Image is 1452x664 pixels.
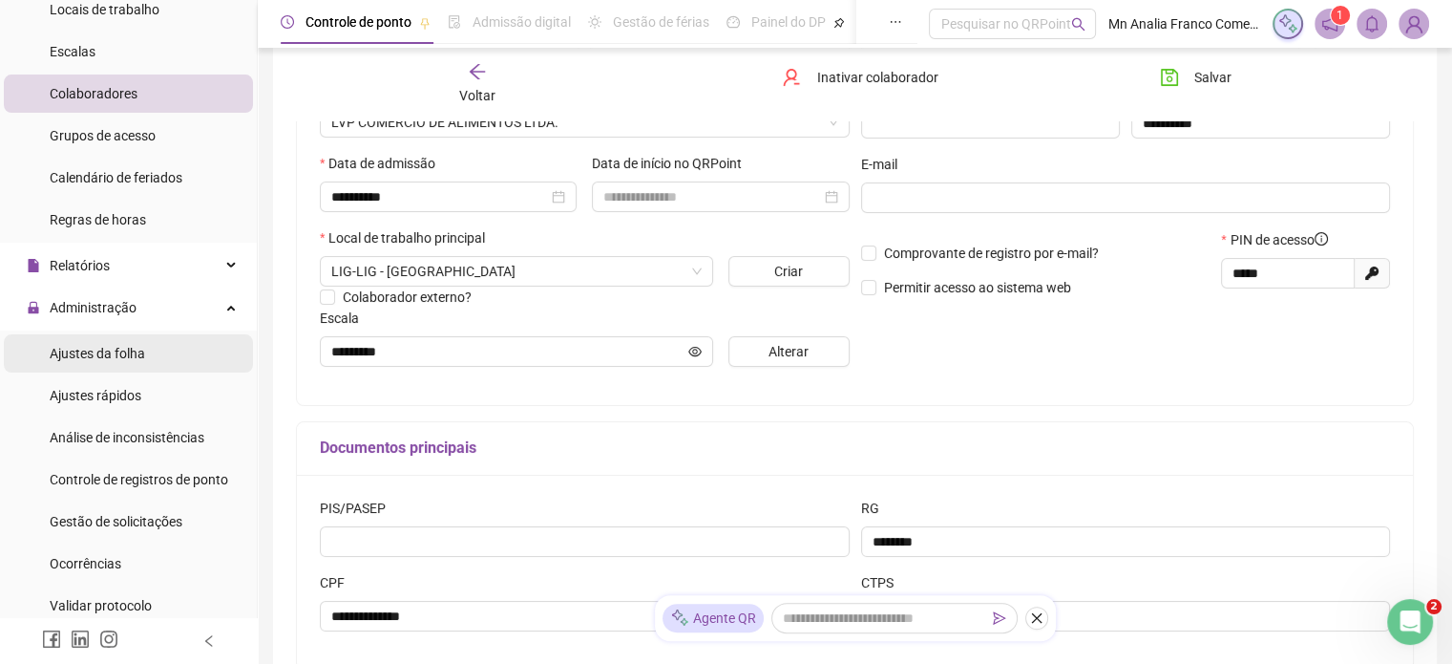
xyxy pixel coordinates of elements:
span: pushpin [419,17,431,29]
span: Análise de inconsistências [50,430,204,445]
label: CPF [320,572,357,593]
label: Data de início no QRPoint [592,153,754,174]
span: Administração [50,300,137,315]
span: Gestão de solicitações [50,514,182,529]
img: sparkle-icon.fc2bf0ac1784a2077858766a79e2daf3.svg [1277,13,1298,34]
button: Alterar [728,336,850,367]
span: file-done [448,15,461,29]
span: facebook [42,630,61,649]
span: bell [1363,15,1380,32]
img: 83349 [1399,10,1428,38]
span: Ocorrências [50,556,121,571]
span: Alterar [768,341,809,362]
span: Controle de registros de ponto [50,472,228,487]
span: lock [27,301,40,314]
span: notification [1321,15,1338,32]
span: Comprovante de registro por e-mail? [884,246,1099,261]
span: Validar protocolo [50,598,152,613]
span: save [1160,68,1179,87]
label: Data de admissão [320,153,448,174]
span: Colaborador externo? [343,289,472,305]
span: dashboard [726,15,740,29]
span: Ajustes rápidos [50,388,141,403]
button: Criar [728,256,850,287]
span: user-delete [782,68,801,87]
span: Inativar colaborador [816,67,937,88]
span: eye [688,345,702,358]
span: Painel do DP [751,14,826,30]
span: Regras de horas [50,212,146,227]
button: Inativar colaborador [768,62,952,93]
label: RG [861,498,892,519]
div: Agente QR [663,604,764,632]
label: E-mail [861,154,910,175]
span: Escalas [50,44,95,59]
span: Colaboradores [50,86,137,101]
label: CTPS [861,572,906,593]
span: arrow-left [468,62,487,81]
label: Local de trabalho principal [320,227,497,248]
label: Escala [320,308,371,329]
span: LIG-LIG - VILA PRUDENTE [331,257,702,286]
span: PIN de acesso [1231,229,1328,250]
span: clock-circle [281,15,294,29]
span: Permitir acesso ao sistema web [884,280,1071,295]
span: file [27,259,40,272]
span: 1 [1336,9,1343,22]
span: linkedin [71,630,90,649]
button: Salvar [1146,62,1246,93]
span: LVP COMERCIO DE ALIMENTOS LTDA. [331,108,838,137]
span: ellipsis [889,15,902,29]
h5: Documentos principais [320,437,1390,460]
span: pushpin [833,17,845,29]
span: Criar [774,261,803,282]
span: search [1071,17,1085,32]
span: info-circle [1315,232,1328,246]
span: 2 [1426,599,1441,614]
span: Voltar [459,88,495,103]
span: Admissão digital [473,14,571,30]
span: Mn Analia Franco Comercio de Alimentos LTDA [1107,13,1260,34]
label: PIS/PASEP [320,498,398,519]
span: send [993,611,1006,625]
span: Ajustes da folha [50,346,145,361]
span: sun [588,15,601,29]
span: Calendário de feriados [50,170,182,185]
span: Locais de trabalho [50,2,159,17]
span: Controle de ponto [305,14,411,30]
span: Gestão de férias [613,14,709,30]
img: sparkle-icon.fc2bf0ac1784a2077858766a79e2daf3.svg [670,609,689,629]
iframe: Intercom live chat [1387,599,1433,645]
span: left [202,634,216,648]
span: close [1030,611,1043,625]
span: instagram [99,630,118,649]
sup: 1 [1331,6,1350,25]
span: Salvar [1194,67,1231,88]
span: Grupos de acesso [50,128,156,143]
span: Relatórios [50,258,110,273]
